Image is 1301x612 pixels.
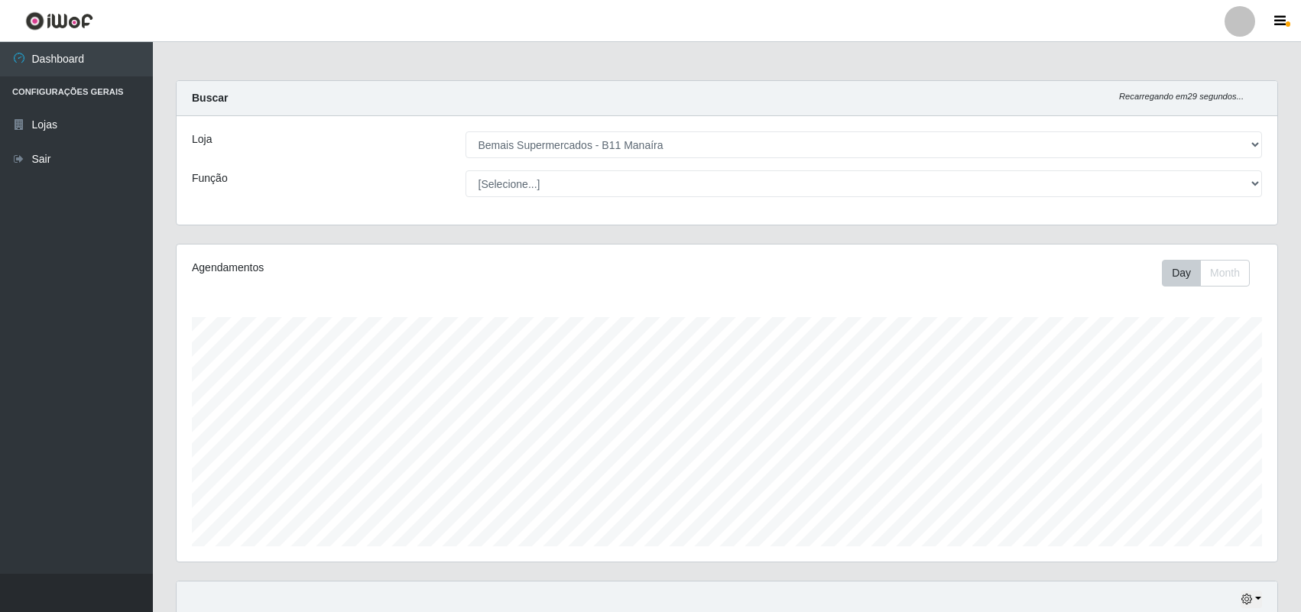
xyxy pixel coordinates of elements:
div: Agendamentos [192,260,625,276]
label: Função [192,170,228,186]
div: First group [1162,260,1250,287]
i: Recarregando em 29 segundos... [1119,92,1244,101]
div: Toolbar with button groups [1162,260,1262,287]
label: Loja [192,131,212,147]
button: Day [1162,260,1201,287]
img: CoreUI Logo [25,11,93,31]
button: Month [1200,260,1250,287]
strong: Buscar [192,92,228,104]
